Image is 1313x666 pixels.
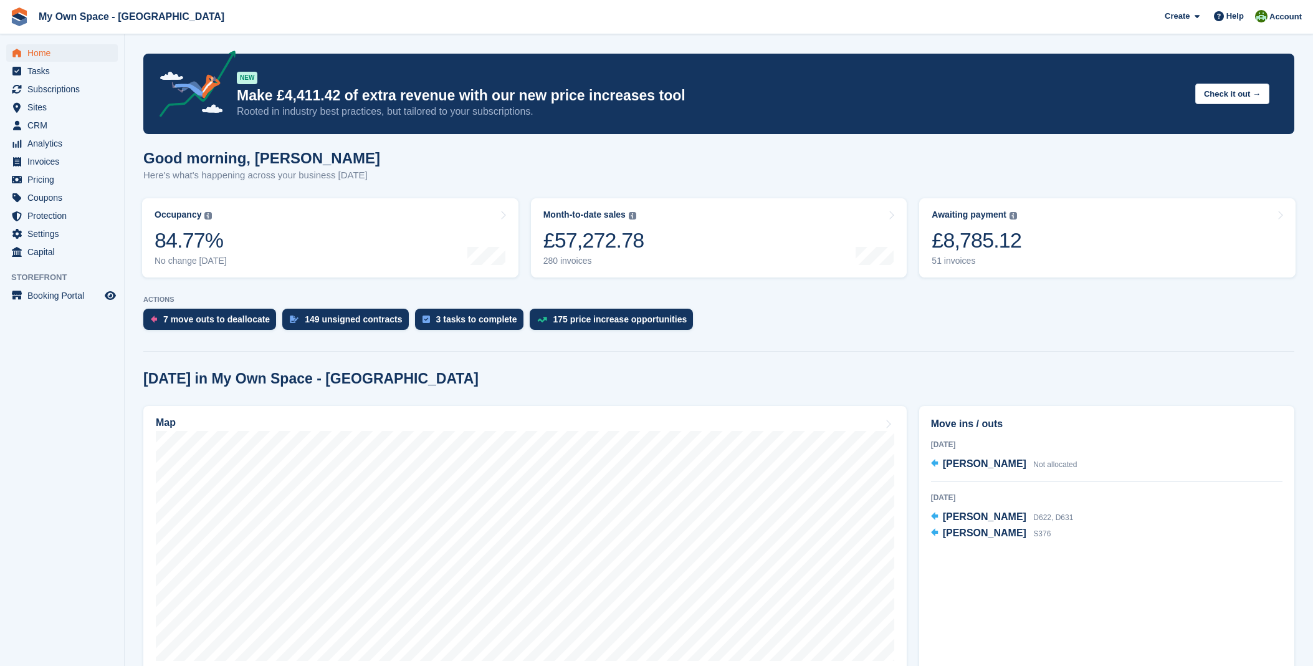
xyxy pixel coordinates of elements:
a: 149 unsigned contracts [282,309,414,336]
span: S376 [1033,529,1051,538]
a: menu [6,80,118,98]
div: £8,785.12 [932,228,1021,253]
div: 149 unsigned contracts [305,314,402,324]
a: menu [6,117,118,134]
a: My Own Space - [GEOGRAPHIC_DATA] [34,6,229,27]
h2: [DATE] in My Own Space - [GEOGRAPHIC_DATA] [143,370,479,387]
a: 175 price increase opportunities [530,309,700,336]
div: Month-to-date sales [543,210,626,220]
div: 7 move outs to deallocate [163,314,270,324]
div: 51 invoices [932,256,1021,266]
h1: Good morning, [PERSON_NAME] [143,150,380,166]
a: menu [6,243,118,261]
div: No change [DATE] [155,256,227,266]
div: [DATE] [931,439,1282,450]
h2: Map [156,417,176,428]
a: menu [6,207,118,224]
span: [PERSON_NAME] [943,511,1026,522]
span: Account [1269,11,1302,23]
p: Here's what's happening across your business [DATE] [143,168,380,183]
span: Tasks [27,62,102,80]
span: Create [1165,10,1190,22]
span: Not allocated [1033,460,1077,469]
div: 280 invoices [543,256,644,266]
a: Awaiting payment £8,785.12 51 invoices [919,198,1296,277]
span: Capital [27,243,102,261]
img: price_increase_opportunities-93ffe204e8149a01c8c9dc8f82e8f89637d9d84a8eef4429ea346261dce0b2c0.svg [537,317,547,322]
div: [DATE] [931,492,1282,503]
span: Settings [27,225,102,243]
img: icon-info-grey-7440780725fd019a000dd9b08b2336e03edf1995a4989e88bcd33f0948082b44.svg [1010,212,1017,220]
a: [PERSON_NAME] S376 [931,526,1051,542]
div: Occupancy [155,210,201,220]
span: Booking Portal [27,287,102,304]
div: £57,272.78 [543,228,644,253]
div: Awaiting payment [932,210,1006,220]
a: menu [6,171,118,188]
span: Sites [27,99,102,116]
a: [PERSON_NAME] Not allocated [931,456,1077,473]
span: Analytics [27,135,102,152]
a: [PERSON_NAME] D622, D631 [931,509,1074,526]
a: menu [6,99,118,116]
a: menu [6,287,118,304]
div: 84.77% [155,228,227,253]
img: stora-icon-8386f47178a22dfd0bd8f6a31ec36ba5ce8667c1dd55bd0f319d3a0aa187defe.svg [10,7,29,26]
span: Coupons [27,189,102,206]
span: Help [1226,10,1244,22]
span: Home [27,44,102,62]
a: 7 move outs to deallocate [143,309,282,336]
a: menu [6,62,118,80]
span: D622, D631 [1033,513,1073,522]
a: 3 tasks to complete [415,309,530,336]
p: Make £4,411.42 of extra revenue with our new price increases tool [237,87,1185,105]
p: ACTIONS [143,296,1294,304]
span: Protection [27,207,102,224]
span: Subscriptions [27,80,102,98]
a: menu [6,189,118,206]
img: icon-info-grey-7440780725fd019a000dd9b08b2336e03edf1995a4989e88bcd33f0948082b44.svg [204,212,212,220]
img: move_outs_to_deallocate_icon-f764333ba52eb49d3ac5e1228854f67142a1ed5810a6f6cc68b1a99e826820c5.svg [151,316,157,323]
span: Pricing [27,171,102,188]
span: [PERSON_NAME] [943,528,1026,538]
span: [PERSON_NAME] [943,458,1026,469]
a: menu [6,44,118,62]
img: icon-info-grey-7440780725fd019a000dd9b08b2336e03edf1995a4989e88bcd33f0948082b44.svg [629,212,636,220]
a: Month-to-date sales £57,272.78 280 invoices [531,198,907,277]
a: Occupancy 84.77% No change [DATE] [142,198,518,277]
a: Preview store [103,288,118,303]
button: Check it out → [1195,84,1269,104]
a: menu [6,153,118,170]
img: task-75834270c22a3079a89374b754ae025e5fb1db73e45f91037f5363f120a921f8.svg [423,316,430,323]
div: 3 tasks to complete [436,314,517,324]
p: Rooted in industry best practices, but tailored to your subscriptions. [237,105,1185,118]
img: price-adjustments-announcement-icon-8257ccfd72463d97f412b2fc003d46551f7dbcb40ab6d574587a9cd5c0d94... [149,51,236,122]
a: menu [6,225,118,243]
div: 175 price increase opportunities [553,314,687,324]
img: Keely [1255,10,1268,22]
span: CRM [27,117,102,134]
a: menu [6,135,118,152]
h2: Move ins / outs [931,417,1282,432]
span: Invoices [27,153,102,170]
span: Storefront [11,271,124,284]
img: contract_signature_icon-13c848040528278c33f63329250d36e43548de30e8caae1d1a13099fd9432cc5.svg [290,316,298,323]
div: NEW [237,72,257,84]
